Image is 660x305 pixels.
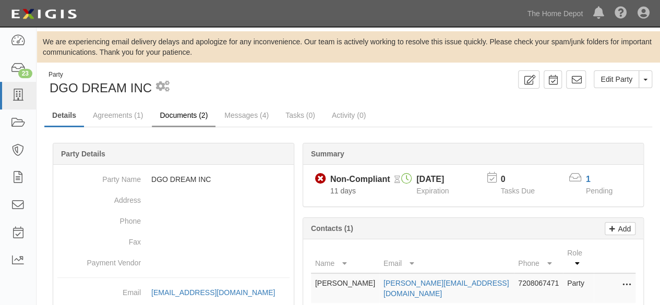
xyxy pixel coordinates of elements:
[57,282,141,298] dt: Email
[594,70,639,88] a: Edit Party
[44,105,84,127] a: Details
[563,273,594,303] td: Party
[514,243,563,273] th: Phone
[500,187,534,195] span: Tasks Due
[586,187,613,195] span: Pending
[85,105,151,126] a: Agreements (1)
[57,169,290,190] dd: DGO DREAM INC
[522,3,588,24] a: The Home Depot
[330,174,390,186] div: Non-Compliant
[217,105,277,126] a: Messages (4)
[50,81,152,95] span: DGO DREAM INC
[416,174,449,186] div: [DATE]
[57,169,141,185] dt: Party Name
[330,187,356,195] span: Since 08/14/2025
[394,176,400,184] i: Pending Review
[324,105,374,126] a: Activity (0)
[49,70,152,79] div: Party
[416,187,449,195] span: Expiration
[18,69,32,78] div: 23
[586,175,591,184] a: 1
[57,190,141,205] dt: Address
[151,287,275,298] div: [EMAIL_ADDRESS][DOMAIN_NAME]
[152,105,215,127] a: Documents (2)
[278,105,323,126] a: Tasks (0)
[311,243,379,273] th: Name
[156,81,170,92] i: 2 scheduled workflows
[615,223,631,235] p: Add
[57,211,141,226] dt: Phone
[383,279,509,298] a: [PERSON_NAME][EMAIL_ADDRESS][DOMAIN_NAME]
[514,273,563,303] td: 7208067471
[605,222,635,235] a: Add
[311,150,344,158] b: Summary
[44,70,341,97] div: DGO DREAM INC
[311,224,353,233] b: Contacts (1)
[57,252,141,268] dt: Payment Vendor
[61,150,105,158] b: Party Details
[57,231,141,247] dt: Fax
[8,5,80,23] img: logo-5460c22ac91f19d4615b14bd174203de0afe785f0fc80cf4dbbc73dc1793850b.png
[151,288,286,297] a: [EMAIL_ADDRESS][DOMAIN_NAME]
[379,243,514,273] th: Email
[37,36,660,57] div: We are experiencing email delivery delays and apologize for any inconvenience. Our team is active...
[500,174,547,186] p: 0
[315,174,326,185] i: Non-Compliant
[615,7,627,20] i: Help Center - Complianz
[563,243,594,273] th: Role
[311,273,379,303] td: [PERSON_NAME]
